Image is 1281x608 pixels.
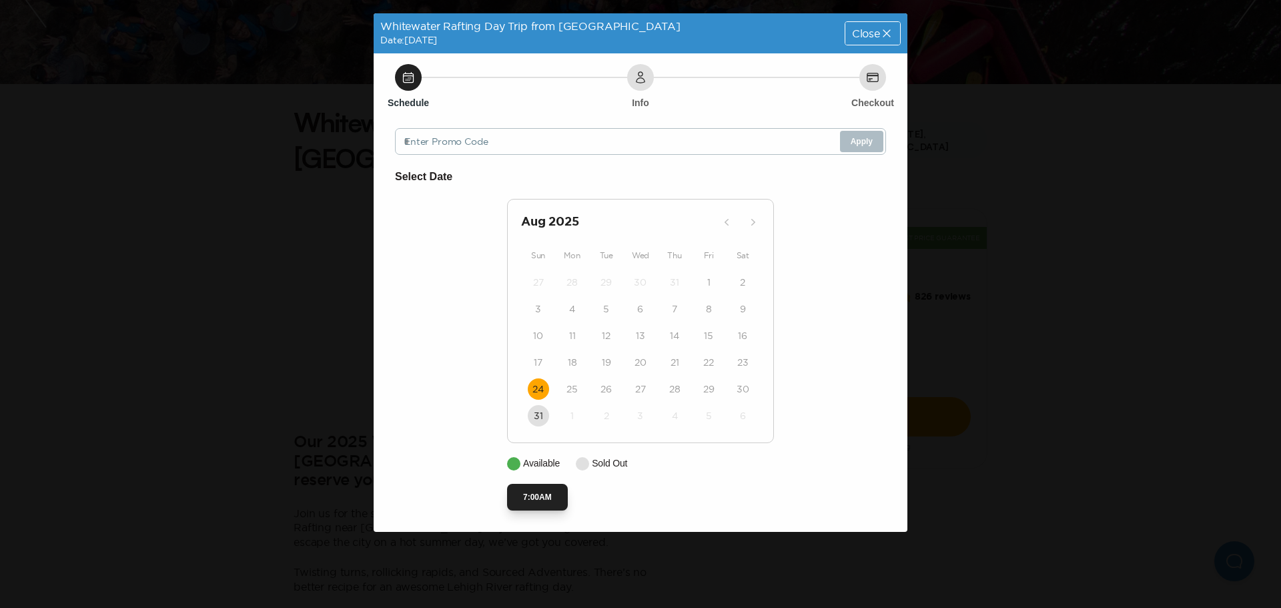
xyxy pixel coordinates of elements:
time: 28 [669,382,681,396]
time: 19 [602,356,611,369]
button: 5 [698,405,719,426]
span: Whitewater Rafting Day Trip from [GEOGRAPHIC_DATA] [380,20,681,32]
button: 23 [732,352,753,373]
button: 29 [596,272,617,293]
time: 22 [703,356,714,369]
button: 27 [528,272,549,293]
time: 14 [670,329,679,342]
button: 7 [664,298,685,320]
span: Close [852,28,880,39]
time: 10 [533,329,543,342]
button: 14 [664,325,685,346]
button: 12 [596,325,617,346]
time: 17 [534,356,542,369]
time: 30 [737,382,749,396]
button: 28 [562,272,583,293]
time: 25 [566,382,578,396]
time: 5 [603,302,609,316]
time: 27 [635,382,646,396]
button: 8 [698,298,719,320]
time: 31 [670,276,679,289]
span: Date: [DATE] [380,35,437,45]
time: 7 [672,302,677,316]
button: 11 [562,325,583,346]
time: 23 [737,356,749,369]
time: 4 [569,302,575,316]
button: 3 [630,405,651,426]
button: 6 [630,298,651,320]
time: 3 [535,302,541,316]
button: 21 [664,352,685,373]
time: 21 [671,356,679,369]
button: 1 [698,272,719,293]
button: 3 [528,298,549,320]
time: 6 [637,302,643,316]
time: 20 [634,356,647,369]
button: 18 [562,352,583,373]
button: 16 [732,325,753,346]
button: 27 [630,378,651,400]
time: 5 [706,409,712,422]
button: 4 [562,298,583,320]
button: 10 [528,325,549,346]
button: 13 [630,325,651,346]
button: 7:00AM [507,484,568,511]
button: 26 [596,378,617,400]
button: 30 [732,378,753,400]
button: 30 [630,272,651,293]
button: 15 [698,325,719,346]
div: Thu [658,248,692,264]
time: 26 [600,382,612,396]
time: 29 [600,276,612,289]
div: Sun [521,248,555,264]
p: Available [523,457,560,471]
time: 27 [533,276,544,289]
time: 13 [636,329,645,342]
h2: Aug 2025 [521,213,716,232]
time: 9 [740,302,746,316]
button: 22 [698,352,719,373]
button: 6 [732,405,753,426]
time: 1 [570,409,574,422]
button: 31 [528,405,549,426]
button: 4 [664,405,685,426]
time: 31 [534,409,543,422]
button: 2 [596,405,617,426]
h6: Info [632,96,649,109]
h6: Select Date [395,168,886,186]
button: 20 [630,352,651,373]
button: 28 [664,378,685,400]
div: Wed [623,248,657,264]
time: 2 [604,409,609,422]
time: 30 [634,276,647,289]
time: 24 [532,382,544,396]
div: Mon [555,248,589,264]
h6: Schedule [388,96,429,109]
time: 3 [637,409,643,422]
button: 24 [528,378,549,400]
time: 11 [569,329,576,342]
time: 6 [740,409,746,422]
time: 2 [740,276,745,289]
div: Sat [726,248,760,264]
time: 4 [672,409,678,422]
h6: Checkout [851,96,894,109]
p: Sold Out [592,457,627,471]
button: 2 [732,272,753,293]
button: 1 [562,405,583,426]
div: Fri [692,248,726,264]
time: 29 [703,382,715,396]
time: 12 [602,329,610,342]
button: 29 [698,378,719,400]
time: 16 [738,329,747,342]
button: 31 [664,272,685,293]
time: 28 [566,276,578,289]
time: 15 [704,329,713,342]
div: Tue [589,248,623,264]
button: 17 [528,352,549,373]
button: 19 [596,352,617,373]
button: 9 [732,298,753,320]
button: 25 [562,378,583,400]
time: 8 [706,302,712,316]
time: 18 [568,356,577,369]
